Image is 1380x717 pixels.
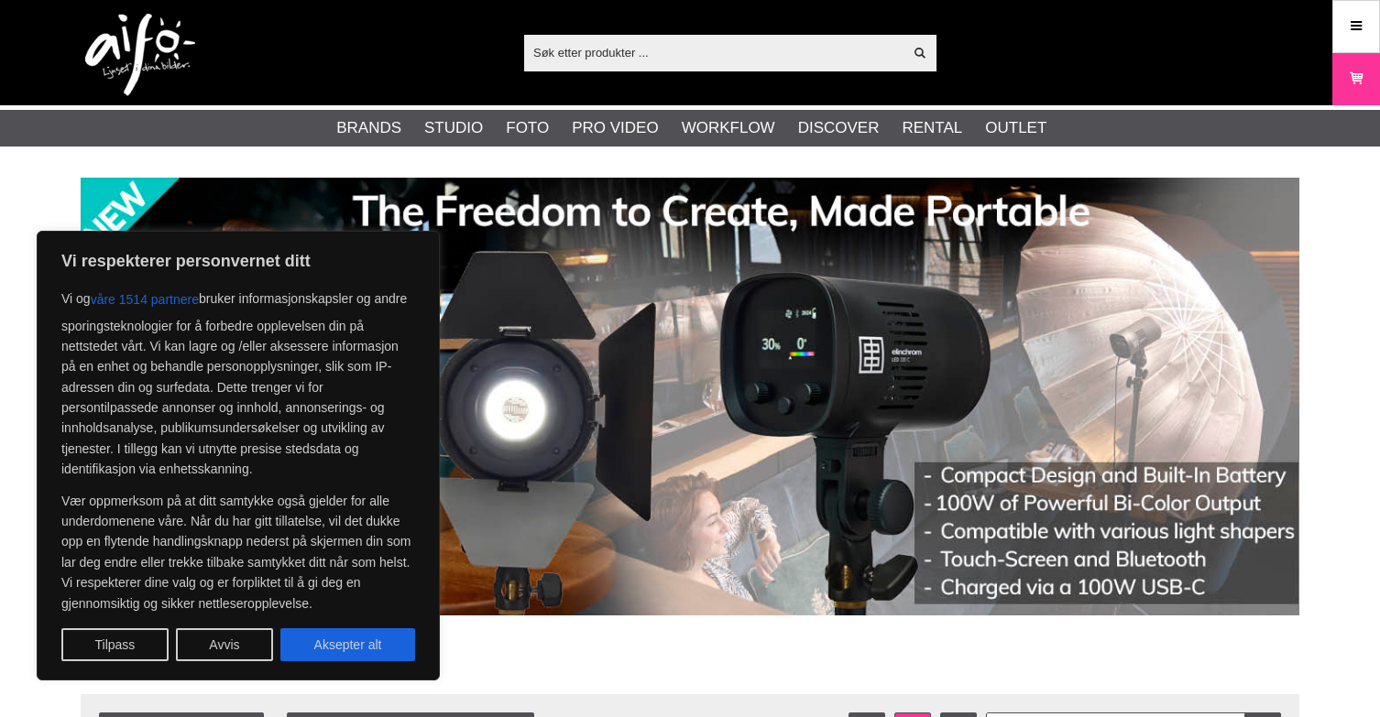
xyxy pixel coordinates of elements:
[61,628,169,661] button: Tilpass
[682,116,775,140] a: Workflow
[902,116,962,140] a: Rental
[61,250,415,272] p: Vi respekterer personvernet ditt
[176,628,273,661] button: Avvis
[524,38,903,66] input: Søk etter produkter ...
[81,178,1299,615] img: Ad:002 banner-elin-led100c11390x.jpg
[61,283,415,480] p: Vi og bruker informasjonskapsler og andre sporingsteknologier for å forbedre opplevelsen din på n...
[572,116,658,140] a: Pro Video
[506,116,549,140] a: Foto
[61,491,415,614] p: Vær oppmerksom på at ditt samtykke også gjelder for alle underdomenene våre. Når du har gitt till...
[336,116,401,140] a: Brands
[424,116,483,140] a: Studio
[985,116,1046,140] a: Outlet
[280,628,415,661] button: Aksepter alt
[798,116,880,140] a: Discover
[91,283,199,316] button: våre 1514 partnere
[37,231,440,680] div: Vi respekterer personvernet ditt
[85,14,195,96] img: logo.png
